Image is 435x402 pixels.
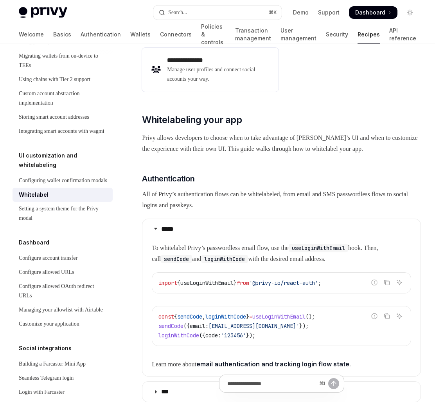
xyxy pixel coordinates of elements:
[299,322,309,330] span: });
[318,279,321,286] span: ;
[13,265,113,279] a: Configure allowed URLs
[199,332,205,339] span: ({
[249,313,252,320] span: =
[13,188,113,202] a: Whitelabel
[53,25,71,44] a: Basics
[19,373,74,383] div: Seamless Telegram login
[369,311,379,321] button: Report incorrect code
[158,279,177,286] span: import
[394,311,404,321] button: Ask AI
[130,25,151,44] a: Wallets
[289,244,348,252] code: useLoginWithEmail
[328,378,339,389] button: Send message
[158,322,183,330] span: sendCode
[13,317,113,331] a: Customize your application
[152,243,411,264] span: To whitelabel Privy’s passwordless email flow, use the hook. Then, call and with the desired emai...
[306,313,315,320] span: ();
[19,89,108,108] div: Custom account abstraction implementation
[349,6,397,19] a: Dashboard
[19,51,108,70] div: Migrating wallets from on-device to TEEs
[19,112,89,122] div: Storing smart account addresses
[19,254,77,263] div: Configure account transfer
[142,173,194,184] span: Authentication
[180,279,234,286] span: useLoginWithEmail
[19,388,65,397] div: Login with Farcaster
[183,322,190,330] span: ({
[389,25,416,44] a: API reference
[19,204,108,223] div: Setting a system theme for the Privy modal
[382,277,392,288] button: Copy the contents from the code block
[19,268,74,277] div: Configure allowed URLs
[13,371,113,385] a: Seamless Telegram login
[13,385,113,399] a: Login with Farcaster
[19,75,90,84] div: Using chains with Tier 2 support
[235,25,271,44] a: Transaction management
[142,114,242,126] span: Whitelabeling your app
[252,313,306,320] span: useLoginWithEmail
[142,132,421,154] span: Privy allows developers to choose when to take advantage of [PERSON_NAME]’s UI and when to custom...
[19,176,107,185] div: Configuring wallet confirmation modals
[190,322,209,330] span: email:
[13,251,113,265] a: Configure account transfer
[19,25,44,44] a: Welcome
[142,48,278,92] a: **** **** *****Manage user profiles and connect social accounts your way.
[13,110,113,124] a: Storing smart account addresses
[158,313,174,320] span: const
[158,332,199,339] span: loginWithCode
[13,303,113,317] a: Managing your allowlist with Airtable
[81,25,121,44] a: Authentication
[201,255,248,263] code: loginWithCode
[19,359,86,369] div: Building a Farcaster Mini App
[168,8,187,17] div: Search...
[394,277,404,288] button: Ask AI
[13,357,113,371] a: Building a Farcaster Mini App
[202,313,205,320] span: ,
[280,25,316,44] a: User management
[13,87,113,110] a: Custom account abstraction implementation
[13,279,113,303] a: Configure allowed OAuth redirect URLs
[201,25,226,44] a: Policies & controls
[13,72,113,87] a: Using chains with Tier 2 support
[161,255,192,263] code: sendCode
[382,311,392,321] button: Copy the contents from the code block
[153,5,282,20] button: Open search
[13,174,113,188] a: Configuring wallet confirmation modals
[369,277,379,288] button: Report incorrect code
[19,282,108,301] div: Configure allowed OAuth redirect URLs
[205,313,246,320] span: loginWithCode
[19,151,113,170] h5: UI customization and whitelabeling
[177,313,202,320] span: sendCode
[326,25,348,44] a: Security
[167,65,269,84] span: Manage user profiles and connect social accounts your way.
[19,319,79,329] div: Customize your application
[160,25,192,44] a: Connectors
[234,279,237,286] span: }
[358,25,380,44] a: Recipes
[269,9,277,16] span: ⌘ K
[205,332,221,339] span: code:
[221,332,246,339] span: '123456'
[13,124,113,138] a: Integrating smart accounts with wagmi
[249,279,318,286] span: '@privy-io/react-auth'
[19,127,104,136] div: Integrating smart accounts with wagmi
[177,279,180,286] span: {
[19,344,72,353] h5: Social integrations
[13,49,113,72] a: Migrating wallets from on-device to TEEs
[174,313,177,320] span: {
[318,9,340,16] a: Support
[19,238,49,247] h5: Dashboard
[19,305,103,315] div: Managing your allowlist with Airtable
[246,332,255,339] span: });
[355,9,385,16] span: Dashboard
[246,313,249,320] span: }
[237,279,249,286] span: from
[142,189,421,211] span: All of Privy’s authentication flows can be whitelabeled, from email and SMS passwordless flows to...
[293,9,309,16] a: Demo
[152,359,411,370] span: Learn more about .
[209,322,299,330] span: [EMAIL_ADDRESS][DOMAIN_NAME]'
[404,6,416,19] button: Toggle dark mode
[196,360,349,368] a: email authentication and tracking login flow state
[13,202,113,225] a: Setting a system theme for the Privy modal
[19,190,49,199] div: Whitelabel
[227,375,316,392] input: Ask a question...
